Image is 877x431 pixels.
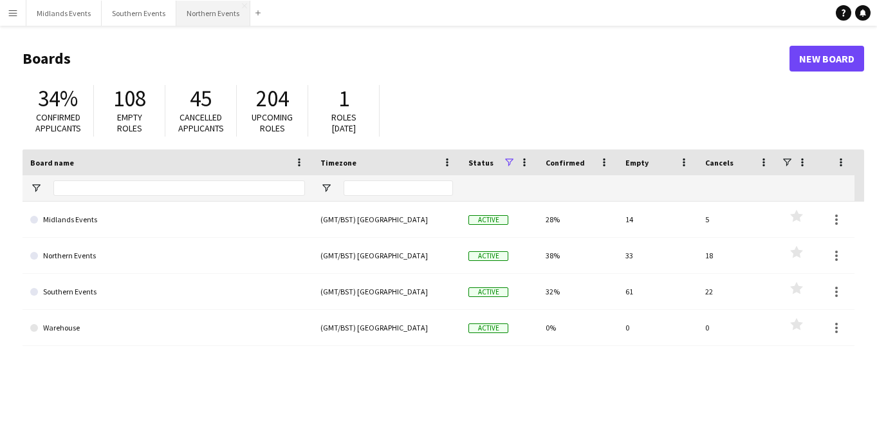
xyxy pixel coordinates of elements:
span: Roles [DATE] [331,111,356,134]
span: 204 [256,84,289,113]
div: 28% [538,202,618,237]
button: Southern Events [102,1,176,26]
div: 38% [538,238,618,273]
div: 14 [618,202,697,237]
span: 45 [190,84,212,113]
div: 0 [697,310,777,345]
a: Warehouse [30,310,305,346]
span: Confirmed [546,158,585,168]
span: Empty [625,158,649,168]
button: Midlands Events [26,1,102,26]
span: Cancelled applicants [178,111,224,134]
div: 5 [697,202,777,237]
div: (GMT/BST) [GEOGRAPHIC_DATA] [313,202,461,237]
div: 61 [618,274,697,309]
button: Open Filter Menu [30,182,42,194]
span: 108 [113,84,146,113]
span: Cancels [705,158,734,168]
div: 33 [618,238,697,273]
span: Active [468,215,508,225]
div: 22 [697,274,777,309]
span: Board name [30,158,74,168]
span: Status [468,158,494,168]
div: (GMT/BST) [GEOGRAPHIC_DATA] [313,238,461,273]
div: 18 [697,238,777,273]
a: Southern Events [30,274,305,310]
div: (GMT/BST) [GEOGRAPHIC_DATA] [313,310,461,345]
div: 0% [538,310,618,345]
span: Active [468,323,508,333]
span: Upcoming roles [252,111,293,134]
button: Northern Events [176,1,250,26]
div: 32% [538,274,618,309]
button: Open Filter Menu [320,182,332,194]
div: (GMT/BST) [GEOGRAPHIC_DATA] [313,274,461,309]
span: Empty roles [117,111,142,134]
h1: Boards [23,49,789,68]
span: Timezone [320,158,356,168]
span: Confirmed applicants [35,111,81,134]
a: New Board [789,46,864,72]
span: Active [468,251,508,261]
a: Midlands Events [30,202,305,238]
span: 34% [38,84,78,113]
a: Northern Events [30,238,305,274]
span: Active [468,287,508,297]
span: 1 [338,84,349,113]
div: 0 [618,310,697,345]
input: Timezone Filter Input [344,180,453,196]
input: Board name Filter Input [53,180,305,196]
